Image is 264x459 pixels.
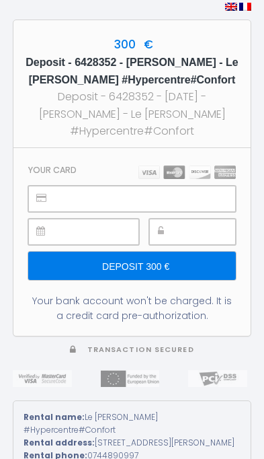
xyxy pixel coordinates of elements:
[87,345,194,355] span: Transaction secured
[58,186,235,211] iframe: Secure payment input frame
[26,54,238,89] h5: Deposit - 6428352 - [PERSON_NAME] - Le [PERSON_NAME] #Hypercentre#Confort
[239,3,251,11] img: fr.png
[24,411,240,437] div: Le [PERSON_NAME] #Hypercentre#Confort
[58,219,138,244] iframe: Secure payment input frame
[26,88,238,139] div: Deposit - 6428352 - [DATE] - [PERSON_NAME] - Le [PERSON_NAME] #Hypercentre#Confort
[138,166,236,179] img: carts.png
[28,165,77,175] h3: Your card
[28,293,236,323] div: Your bank account won't be charged. It is a credit card pre-authorization.
[179,219,235,244] iframe: Secure payment input frame
[28,252,236,280] input: Deposit 300 €
[111,36,153,52] span: 300 €
[24,437,95,448] strong: Rental address:
[24,437,240,450] div: [STREET_ADDRESS][PERSON_NAME]
[24,411,85,423] strong: Rental name:
[225,3,237,11] img: en.png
